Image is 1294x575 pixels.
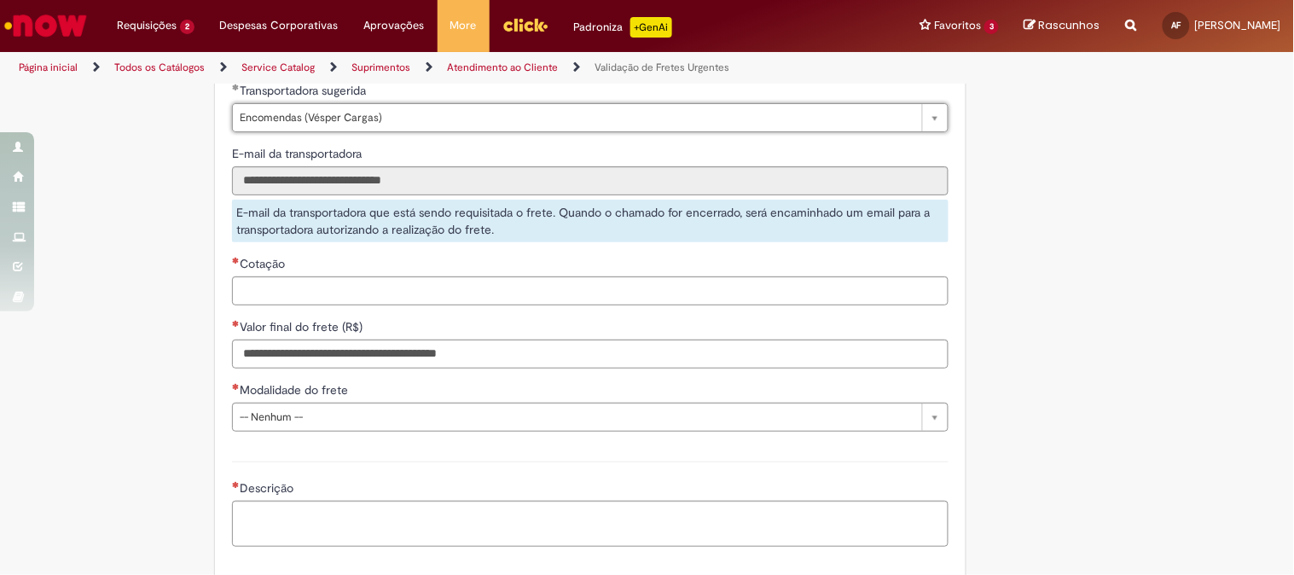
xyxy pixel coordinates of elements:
span: Necessários [232,257,240,264]
a: Página inicial [19,61,78,74]
a: Service Catalog [241,61,315,74]
span: -- Nenhum -- [240,404,914,431]
div: E-mail da transportadora que está sendo requisitada o frete. Quando o chamado for encerrado, será... [232,200,949,242]
p: +GenAi [630,17,672,38]
span: 3 [984,20,999,34]
span: Somente leitura - E-mail da transportadora [232,146,365,161]
span: Obrigatório Preenchido [232,84,240,90]
span: Necessários [232,320,240,327]
ul: Trilhas de página [13,52,850,84]
textarea: Descrição [232,501,949,547]
span: More [450,17,477,34]
input: Cotação [232,276,949,305]
a: Rascunhos [1024,18,1100,34]
span: Favoritos [934,17,981,34]
span: [PERSON_NAME] [1195,18,1281,32]
div: Padroniza [574,17,672,38]
span: Valor final do frete (R$) [240,319,366,334]
span: Despesas Corporativas [220,17,339,34]
a: Suprimentos [351,61,410,74]
img: ServiceNow [2,9,90,43]
span: Requisições [117,17,177,34]
span: Modalidade do frete [240,382,351,398]
span: Necessários [232,481,240,488]
span: 2 [180,20,194,34]
span: Necessários [232,383,240,390]
a: Todos os Catálogos [114,61,205,74]
span: Encomendas (Vésper Cargas) [240,104,914,131]
span: Transportadora sugerida [240,83,369,98]
a: Atendimento ao Cliente [447,61,558,74]
span: Rascunhos [1039,17,1100,33]
a: Validação de Fretes Urgentes [595,61,729,74]
input: Valor final do frete (R$) [232,340,949,369]
img: click_logo_yellow_360x200.png [502,12,548,38]
span: Cotação [240,256,288,271]
span: AF [1172,20,1181,31]
span: Aprovações [364,17,425,34]
input: E-mail da transportadora [232,166,949,195]
span: Descrição [240,480,297,496]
